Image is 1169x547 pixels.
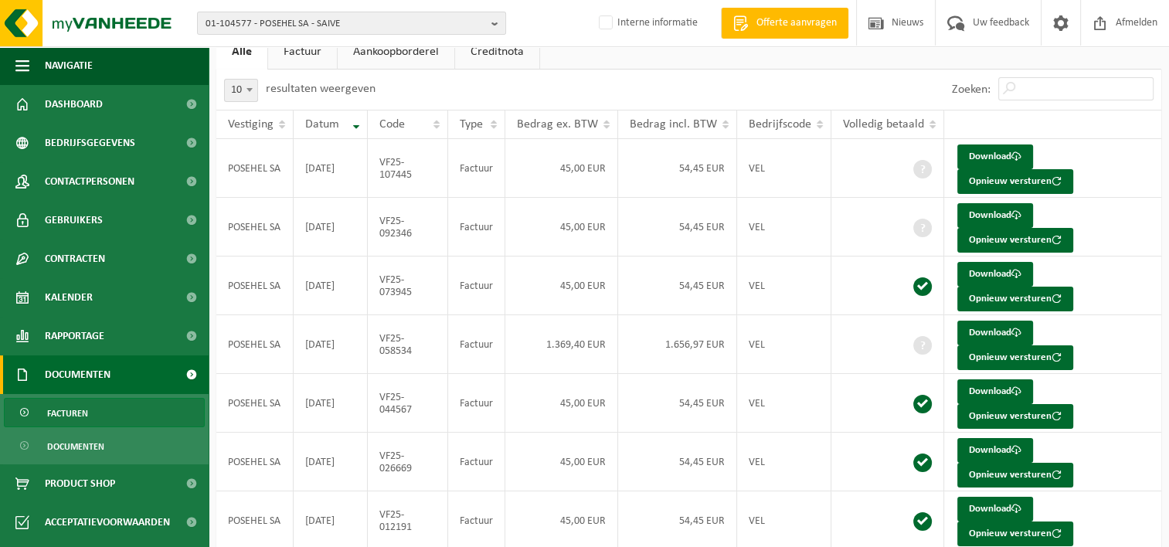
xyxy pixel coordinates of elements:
[737,374,831,433] td: VEL
[45,317,104,355] span: Rapportage
[216,433,294,491] td: POSEHEL SA
[737,315,831,374] td: VEL
[368,139,449,198] td: VF25-107445
[737,198,831,257] td: VEL
[294,374,368,433] td: [DATE]
[294,257,368,315] td: [DATE]
[448,198,505,257] td: Factuur
[45,355,110,394] span: Documenten
[47,399,88,428] span: Facturen
[843,118,924,131] span: Volledig betaald
[45,85,103,124] span: Dashboard
[448,374,505,433] td: Factuur
[596,12,698,35] label: Interne informatie
[294,198,368,257] td: [DATE]
[957,438,1033,463] a: Download
[294,315,368,374] td: [DATE]
[630,118,717,131] span: Bedrag incl. BTW
[957,169,1073,194] button: Opnieuw versturen
[448,257,505,315] td: Factuur
[505,198,618,257] td: 45,00 EUR
[216,257,294,315] td: POSEHEL SA
[368,198,449,257] td: VF25-092346
[45,46,93,85] span: Navigatie
[505,433,618,491] td: 45,00 EUR
[957,379,1033,404] a: Download
[957,497,1033,522] a: Download
[216,198,294,257] td: POSEHEL SA
[45,201,103,240] span: Gebruikers
[45,464,115,503] span: Product Shop
[505,315,618,374] td: 1.369,40 EUR
[957,345,1073,370] button: Opnieuw versturen
[618,315,737,374] td: 1.656,97 EUR
[957,522,1073,546] button: Opnieuw versturen
[957,144,1033,169] a: Download
[618,139,737,198] td: 54,45 EUR
[455,34,539,70] a: Creditnota
[368,433,449,491] td: VF25-026669
[224,79,258,102] span: 10
[957,321,1033,345] a: Download
[45,162,134,201] span: Contactpersonen
[957,203,1033,228] a: Download
[216,34,267,70] a: Alle
[228,118,274,131] span: Vestiging
[45,278,93,317] span: Kalender
[505,374,618,433] td: 45,00 EUR
[505,139,618,198] td: 45,00 EUR
[206,12,485,36] span: 01-104577 - POSEHEL SA - SAIVE
[957,463,1073,488] button: Opnieuw versturen
[749,118,811,131] span: Bedrijfscode
[448,139,505,198] td: Factuur
[460,118,483,131] span: Type
[618,257,737,315] td: 54,45 EUR
[737,433,831,491] td: VEL
[45,240,105,278] span: Contracten
[216,374,294,433] td: POSEHEL SA
[216,315,294,374] td: POSEHEL SA
[47,432,104,461] span: Documenten
[45,124,135,162] span: Bedrijfsgegevens
[737,257,831,315] td: VEL
[448,433,505,491] td: Factuur
[368,374,449,433] td: VF25-044567
[618,374,737,433] td: 54,45 EUR
[618,433,737,491] td: 54,45 EUR
[225,80,257,101] span: 10
[505,257,618,315] td: 45,00 EUR
[45,503,170,542] span: Acceptatievoorwaarden
[618,198,737,257] td: 54,45 EUR
[4,431,205,460] a: Documenten
[379,118,405,131] span: Code
[266,83,376,95] label: resultaten weergeven
[957,262,1033,287] a: Download
[4,398,205,427] a: Facturen
[957,287,1073,311] button: Opnieuw versturen
[268,34,337,70] a: Factuur
[368,315,449,374] td: VF25-058534
[957,228,1073,253] button: Opnieuw versturen
[216,139,294,198] td: POSEHEL SA
[753,15,841,31] span: Offerte aanvragen
[368,257,449,315] td: VF25-073945
[957,404,1073,429] button: Opnieuw versturen
[517,118,598,131] span: Bedrag ex. BTW
[737,139,831,198] td: VEL
[294,433,368,491] td: [DATE]
[197,12,506,35] button: 01-104577 - POSEHEL SA - SAIVE
[305,118,339,131] span: Datum
[338,34,454,70] a: Aankoopborderel
[721,8,848,39] a: Offerte aanvragen
[294,139,368,198] td: [DATE]
[448,315,505,374] td: Factuur
[952,83,991,96] label: Zoeken:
